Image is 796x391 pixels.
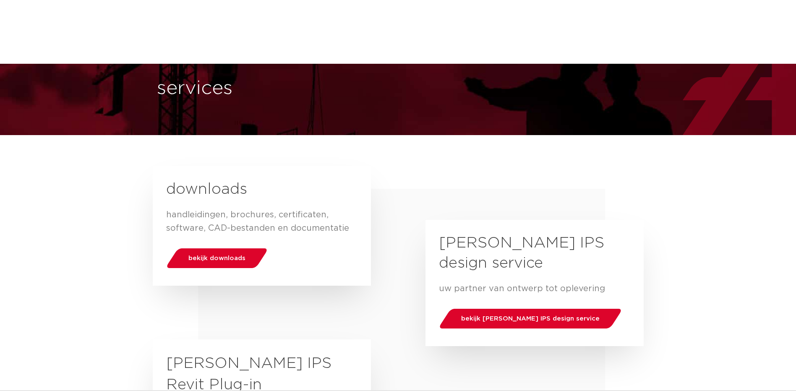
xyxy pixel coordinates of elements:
div: my IPS [606,15,614,49]
a: markten [334,15,361,49]
a: over ons [535,15,564,49]
span: handleidingen, brochures, certificaten, software, CAD-bestanden en documentatie [166,211,349,232]
a: services [491,15,518,49]
span: uw partner van ontwerp tot oplevering [439,284,605,293]
h1: services [157,75,394,102]
a: [PERSON_NAME] IPS design service uw partner van ontwerp tot opleveringbekijk [PERSON_NAME] IPS de... [425,220,644,346]
h2: downloads [166,180,358,200]
h2: [PERSON_NAME] IPS design service [439,233,630,274]
a: downloads [439,15,475,49]
a: toepassingen [378,15,422,49]
a: downloads handleidingen, brochures, certificaten, software, CAD-bestanden en documentatiebekijk d... [153,166,371,286]
span: bekijk downloads [188,255,245,261]
nav: Menu [284,15,564,49]
a: producten [284,15,318,49]
span: bekijk [PERSON_NAME] IPS design service [461,315,600,322]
